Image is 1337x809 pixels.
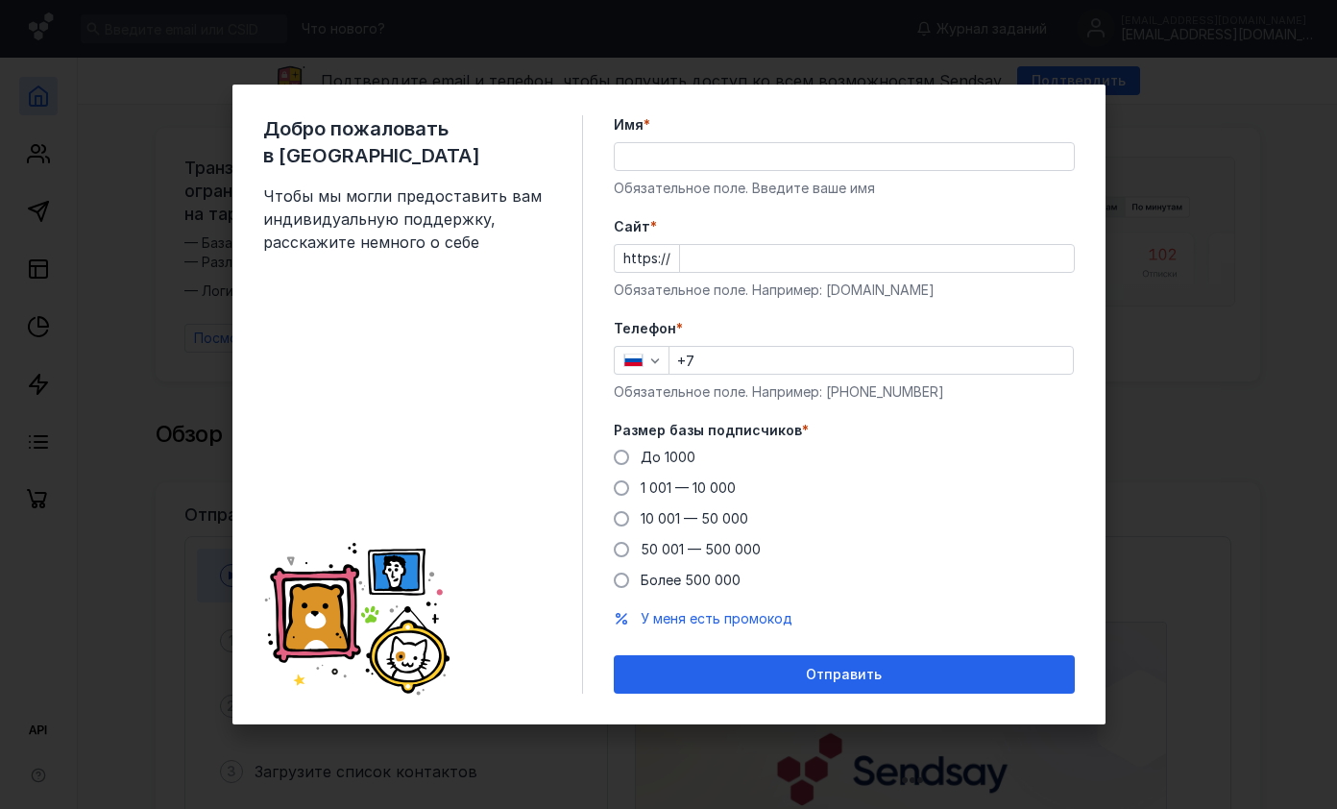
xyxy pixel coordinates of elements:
span: Более 500 000 [641,572,741,588]
button: У меня есть промокод [641,609,792,628]
span: Cайт [614,217,650,236]
span: 1 001 — 10 000 [641,479,736,496]
span: У меня есть промокод [641,610,792,626]
span: Отправить [806,667,882,683]
button: Отправить [614,655,1075,694]
span: Добро пожаловать в [GEOGRAPHIC_DATA] [263,115,551,169]
div: Обязательное поле. Например: [DOMAIN_NAME] [614,281,1075,300]
span: 10 001 — 50 000 [641,510,748,527]
span: Чтобы мы могли предоставить вам индивидуальную поддержку, расскажите немного о себе [263,184,551,254]
div: Обязательное поле. Введите ваше имя [614,179,1075,198]
span: Имя [614,115,644,135]
span: Размер базы подписчиков [614,421,802,440]
span: 50 001 — 500 000 [641,541,761,557]
span: Телефон [614,319,676,338]
span: До 1000 [641,449,695,465]
div: Обязательное поле. Например: [PHONE_NUMBER] [614,382,1075,402]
